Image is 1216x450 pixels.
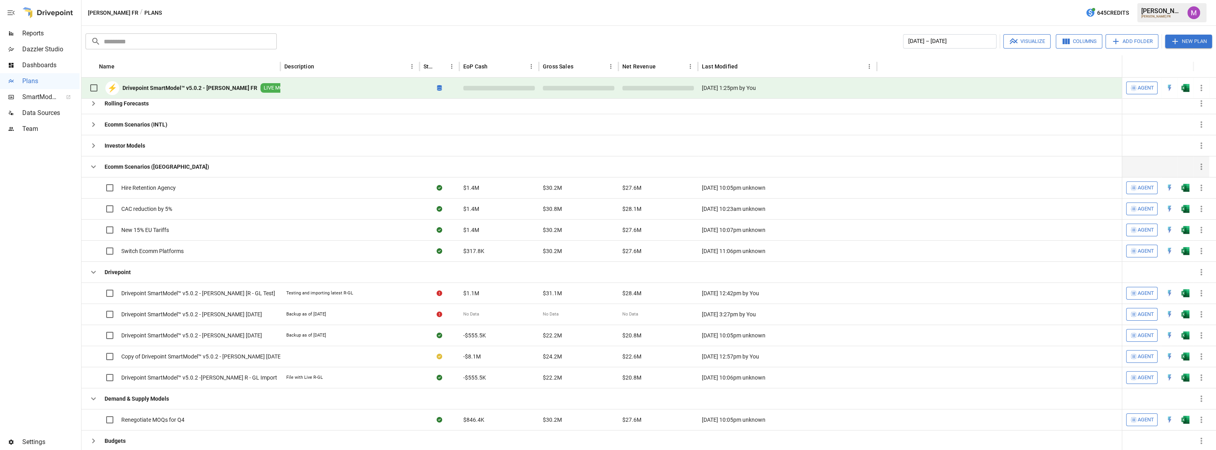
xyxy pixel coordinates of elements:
[463,226,479,234] span: $1.4M
[1138,415,1154,425] span: Agent
[1126,329,1158,342] button: Agent
[88,8,138,18] button: [PERSON_NAME] FR
[1181,226,1189,234] div: Open in Excel
[315,61,326,72] button: Sort
[1181,226,1189,234] img: excel-icon.76473adf.svg
[1181,331,1189,339] img: excel-icon.76473adf.svg
[260,84,295,92] span: LIVE MODEL
[423,63,434,70] div: Status
[543,226,562,234] span: $30.2M
[463,289,479,297] span: $1.1M
[22,124,80,134] span: Team
[1097,8,1129,18] span: 645 Credits
[1181,416,1189,424] div: Open in Excel
[437,226,442,234] div: Sync complete
[698,219,877,240] div: [DATE] 10:07pm unknown
[1165,353,1173,360] div: Open in Quick Edit
[1181,84,1189,92] div: Open in Excel
[1181,289,1189,297] div: Open in Excel
[463,311,479,318] span: No Data
[1126,181,1158,194] button: Agent
[1165,226,1173,234] div: Open in Quick Edit
[543,247,562,255] span: $30.2M
[1165,205,1173,213] div: Open in Quick Edit
[22,108,80,118] span: Data Sources
[284,63,314,70] div: Description
[574,61,585,72] button: Sort
[1126,245,1158,257] button: Agent
[437,416,442,424] div: Sync complete
[622,374,641,382] span: $20.8M
[1165,374,1173,382] div: Open in Quick Edit
[446,61,457,72] button: Status column menu
[1165,416,1173,424] img: quick-edit-flash.b8aec18c.svg
[463,331,486,339] span: -$555.5K
[1165,247,1173,255] div: Open in Quick Edit
[435,61,446,72] button: Sort
[698,409,877,430] div: [DATE] 10:05pm unknown
[622,205,641,213] span: $28.1M
[1165,331,1173,339] div: Open in Quick Edit
[1181,416,1189,424] img: excel-icon.76473adf.svg
[22,76,80,86] span: Plans
[1181,247,1189,255] div: Open in Excel
[22,92,57,102] span: SmartModel
[105,81,119,95] div: ⚡
[463,374,486,382] span: -$555.5K
[1181,289,1189,297] img: excel-icon.76473adf.svg
[657,61,668,72] button: Sort
[698,346,877,367] div: [DATE] 12:57pm by You
[1181,310,1189,318] img: excel-icon.76473adf.svg
[105,268,131,276] b: Drivepoint
[1165,226,1173,234] img: quick-edit-flash.b8aec18c.svg
[121,247,184,255] span: Switch Ecomm Platforms
[622,63,656,70] div: Net Revenue
[437,353,442,360] div: Your plan has changes in Excel that are not reflected in the Drivepoint Data Warehouse, select "S...
[622,353,641,360] span: $22.6M
[115,61,126,72] button: Sort
[1181,84,1189,92] img: excel-icon.76473adf.svg
[622,331,641,339] span: $20.8M
[463,247,484,255] span: $317.8K
[1198,61,1209,72] button: Sort
[698,240,877,261] div: [DATE] 11:06pm unknown
[286,311,326,318] div: Backup as of [DATE]
[22,60,80,70] span: Dashboards
[121,205,172,213] span: CAC reduction by 5%
[1181,184,1189,192] div: Open in Excel
[1138,226,1154,235] span: Agent
[121,353,282,360] span: Copy of Drivepoint SmartModel™ v5.0.2 - [PERSON_NAME] [DATE]
[1165,289,1173,297] img: quick-edit-flash.b8aec18c.svg
[622,416,641,424] span: $27.6M
[1187,6,1200,19] img: Umer Muhammed
[437,374,442,382] div: Sync complete
[1181,353,1189,360] img: excel-icon.76473adf.svg
[1165,374,1173,382] img: quick-edit-flash.b8aec18c.svg
[1165,331,1173,339] img: quick-edit-flash.b8aec18c.svg
[622,289,641,297] span: $28.4M
[605,61,616,72] button: Gross Sales column menu
[1165,35,1212,48] button: New Plan
[105,99,149,107] b: Rolling Forecasts
[1126,287,1158,300] button: Agent
[622,311,638,318] span: No Data
[105,395,169,403] b: Demand & Supply Models
[1181,247,1189,255] img: excel-icon.76473adf.svg
[1141,7,1183,15] div: [PERSON_NAME]
[105,163,209,171] b: Ecomm Scenarios ([GEOGRAPHIC_DATA])
[437,84,442,92] div: Sync in progress, 53% complete, about 1.6 minutes remaining...
[1181,374,1189,382] img: excel-icon.76473adf.svg
[1181,353,1189,360] div: Open in Excel
[1126,350,1158,363] button: Agent
[543,353,562,360] span: $24.2M
[1165,205,1173,213] img: quick-edit-flash.b8aec18c.svg
[698,367,877,388] div: [DATE] 10:06pm unknown
[1141,15,1183,18] div: [PERSON_NAME] FR
[1165,247,1173,255] img: quick-edit-flash.b8aec18c.svg
[1056,34,1102,49] button: Columns
[1165,289,1173,297] div: Open in Quick Edit
[1165,353,1173,360] img: quick-edit-flash.b8aec18c.svg
[1181,205,1189,213] div: Open in Excel
[105,437,126,445] b: Budgets
[1003,34,1051,49] button: Visualize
